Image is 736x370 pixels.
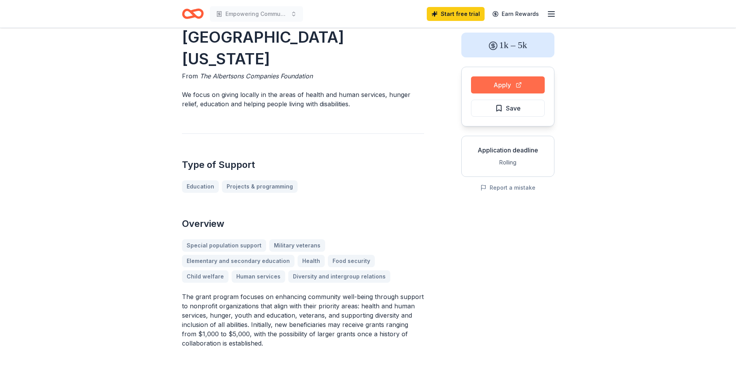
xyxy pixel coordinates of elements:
span: Save [506,103,521,113]
div: 1k – 5k [461,33,554,57]
span: The Albertsons Companies Foundation [200,72,313,80]
button: Empowering Communities One Child at a Time [210,6,303,22]
div: From [182,71,424,81]
p: We focus on giving locally in the areas of health and human services, hunger relief, education an... [182,90,424,109]
p: The grant program focuses on enhancing community well-being through support to nonprofit organiza... [182,292,424,348]
button: Apply [471,76,545,93]
button: Report a mistake [480,183,535,192]
div: Application deadline [468,145,548,155]
span: Empowering Communities One Child at a Time [225,9,287,19]
a: Education [182,180,219,193]
a: Home [182,5,204,23]
h1: Vons Foundation - [GEOGRAPHIC_DATA][US_STATE] [182,5,424,70]
a: Projects & programming [222,180,298,193]
a: Start free trial [427,7,485,21]
h2: Type of Support [182,159,424,171]
a: Earn Rewards [488,7,544,21]
div: Rolling [468,158,548,167]
button: Save [471,100,545,117]
h2: Overview [182,218,424,230]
